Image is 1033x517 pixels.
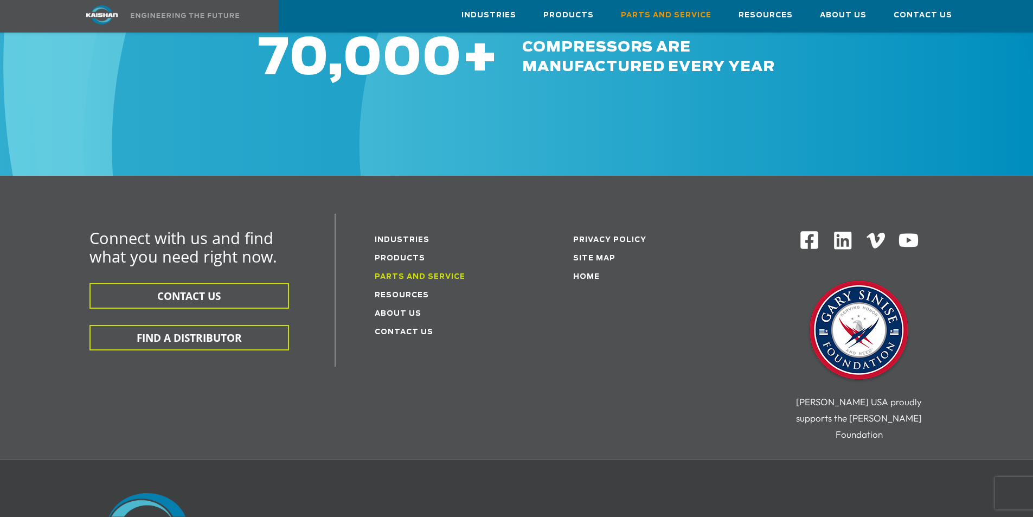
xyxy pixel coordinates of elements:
span: Contact Us [894,9,952,22]
a: Privacy Policy [573,237,646,244]
img: Gary Sinise Foundation [805,277,913,386]
a: Site Map [573,255,615,262]
button: FIND A DISTRIBUTOR [89,325,289,350]
img: Youtube [898,230,919,251]
a: Products [375,255,425,262]
img: Facebook [799,230,819,250]
span: Industries [461,9,516,22]
button: CONTACT US [89,283,289,309]
span: Connect with us and find what you need right now. [89,227,277,267]
a: About Us [375,310,421,317]
a: Resources [375,292,429,299]
a: Home [573,273,600,280]
a: Contact Us [375,329,433,336]
a: Parts and service [375,273,465,280]
a: Industries [461,1,516,30]
span: Resources [739,9,793,22]
img: kaishan logo [61,5,143,24]
a: About Us [820,1,867,30]
span: 70,000 [258,34,461,84]
a: Resources [739,1,793,30]
span: About Us [820,9,867,22]
img: Linkedin [832,230,854,251]
a: Industries [375,237,429,244]
span: compressors are manufactured every year [522,40,775,74]
span: [PERSON_NAME] USA proudly supports the [PERSON_NAME] Foundation [796,396,922,440]
img: Engineering the future [131,13,239,18]
img: Vimeo [867,233,885,248]
a: Contact Us [894,1,952,30]
span: Parts and Service [621,9,711,22]
a: Parts and Service [621,1,711,30]
a: Products [543,1,594,30]
span: Products [543,9,594,22]
span: + [461,34,498,84]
